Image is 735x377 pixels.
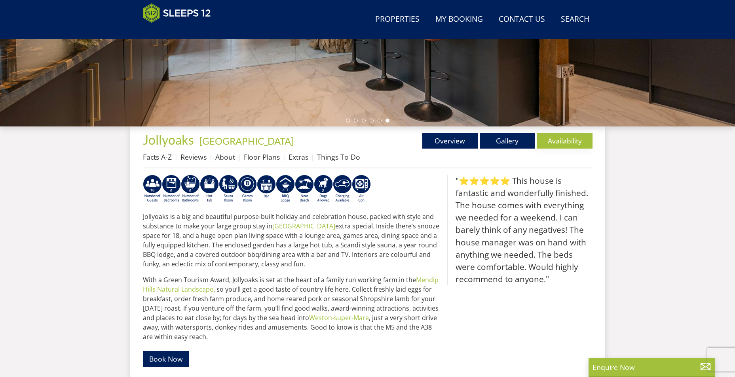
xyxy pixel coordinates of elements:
p: Jollyoaks is a big and beautiful purpose-built holiday and celebration house, packed with style a... [143,212,441,269]
img: AD_4nXfYPvMEahyCUEJbjXEwZHPeXOSdRUhZQyExlew3ThbxzwHJZH_r2J4O9bAN46YhFKNf_K1zXAXm1rIXcWR0DjkYlXy5S... [257,175,276,203]
iframe: Customer reviews powered by Trustpilot [139,28,222,34]
a: [GEOGRAPHIC_DATA] [272,222,335,230]
a: Availability [537,133,593,149]
a: Properties [372,11,423,28]
img: AD_4nXeUPn_PHMaXHV7J9pY6zwX40fHNwi4grZZqOeCs8jntn3cqXJIl9N0ouvZfLpt8349PQS5yLNlr06ycjLFpfJV5rUFve... [162,175,181,203]
a: Floor Plans [244,152,280,162]
img: AD_4nXe7lJTbYb9d3pOukuYsm3GQOjQ0HANv8W51pVFfFFAC8dZrqJkVAnU455fekK_DxJuzpgZXdFqYqXRzTpVfWE95bX3Bz... [295,175,314,203]
a: About [215,152,235,162]
a: Book Now [143,351,189,366]
span: Jollyoaks [143,132,194,147]
a: Things To Do [317,152,360,162]
img: AD_4nXdjbGEeivCGLLmyT_JEP7bTfXsjgyLfnLszUAQeQ4RcokDYHVBt5R8-zTDbAVICNoGv1Dwc3nsbUb1qR6CAkrbZUeZBN... [219,175,238,203]
a: Weston-super-Mare [309,313,369,322]
a: Extras [289,152,308,162]
a: Jollyoaks [143,132,196,147]
a: Facts A-Z [143,152,172,162]
a: Mendip Hills Natural Landscape [143,275,439,294]
img: Sleeps 12 [143,3,211,23]
img: AD_4nXdeXYXDuocedYDJv7zU3kDxDdJw31zZd7-_z8QRu8-iTw239SIEnpn5dZlBfn6ZO7qyYyEarM-g_RsnxnZsuIfzgniVm... [352,175,371,203]
img: AD_4nXf-8oxCLiO1v-Tx8_Zqu38Rt-EzaILLjxB59jX5GOj3IkRX8Ys0koo7r9yizahOh2Z6poEkKUxS9Hr5pvbrFaqaIpgW6... [143,175,162,203]
p: Enquire Now [593,362,711,372]
img: AD_4nXfdu1WaBqbCvRx5dFd3XGC71CFesPHPPZknGuZzXQvBzugmLudJYyY22b9IpSVlKbnRjXo7AJLKEyhYodtd_Fvedgm5q... [276,175,295,203]
a: Overview [422,133,478,149]
img: AD_4nXe7_8LrJK20fD9VNWAdfykBvHkWcczWBt5QOadXbvIwJqtaRaRf-iI0SeDpMmH1MdC9T1Vy22FMXzzjMAvSuTB5cJ7z5... [314,175,333,203]
p: With a Green Tourism Award, Jollyoaks is set at the heart of a family run working farm in the , s... [143,275,441,341]
a: Reviews [180,152,207,162]
img: AD_4nXcXNpYDZXOBbgKRPEBCaCiOIsoVeJcYnRY4YZ47RmIfjOLfmwdYBtQTxcKJd6HVFC_WLGi2mB_1lWquKfYs6Lp6-6TPV... [181,175,200,203]
a: Contact Us [496,11,548,28]
a: Gallery [480,133,535,149]
img: AD_4nXcpX5uDwed6-YChlrI2BYOgXwgg3aqYHOhRm0XfZB-YtQW2NrmeCr45vGAfVKUq4uWnc59ZmEsEzoF5o39EWARlT1ewO... [200,175,219,203]
a: Search [558,11,593,28]
blockquote: "⭐⭐⭐⭐⭐ This house is fantastic and wonderfully finished. The house comes with everything we neede... [447,175,593,286]
img: AD_4nXdrZMsjcYNLGsKuA84hRzvIbesVCpXJ0qqnwZoX5ch9Zjv73tWe4fnFRs2gJ9dSiUubhZXckSJX_mqrZBmYExREIfryF... [238,175,257,203]
span: - [196,135,294,147]
a: [GEOGRAPHIC_DATA] [199,135,294,147]
img: AD_4nXcnT2OPG21WxYUhsl9q61n1KejP7Pk9ESVM9x9VetD-X_UXXoxAKaMRZGYNcSGiAsmGyKm0QlThER1osyFXNLmuYOVBV... [333,175,352,203]
a: My Booking [432,11,486,28]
